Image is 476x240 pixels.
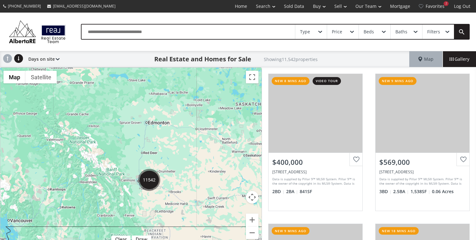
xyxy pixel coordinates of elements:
span: 841 SF [300,188,312,195]
div: Type [300,30,310,34]
span: Gallery [450,56,469,62]
button: Zoom out [246,226,258,239]
span: 2 BA [286,188,298,195]
div: Data is supplied by Pillar 9™ MLS® System. Pillar 9™ is the owner of the copyright in its MLS® Sy... [379,177,464,186]
div: $569,000 [379,157,466,167]
div: Filters [427,30,440,34]
button: Show street map [3,71,25,83]
div: 95 Heirloom Boulevard SE, Calgary, AB T3S 0H2 [379,169,466,175]
button: Toggle fullscreen view [246,71,258,83]
span: 2 BD [272,188,285,195]
a: [EMAIL_ADDRESS][DOMAIN_NAME] [44,0,119,12]
img: Logo [6,19,68,45]
div: $400,000 [272,157,359,167]
div: Baths [395,30,407,34]
div: 211 13 Avenue SE #1408, Calgary, AB T2G 1E1 [272,169,359,175]
div: Days on site [25,51,59,67]
h2: Showing 11,542 properties [264,57,318,62]
div: Beds [364,30,374,34]
button: Zoom in [246,214,258,226]
span: 2.5 BA [393,188,409,195]
div: Price [332,30,342,34]
span: 0.06 Acres [432,188,454,195]
a: new 8 mins agovideo tour$400,000[STREET_ADDRESS]Data is supplied by Pillar 9™ MLS® System. Pillar... [262,67,369,217]
span: Map [418,56,433,62]
h1: Real Estate and Homes for Sale [154,55,251,64]
span: 1,538 SF [411,188,430,195]
span: [PHONE_NUMBER] [8,3,41,9]
button: Show satellite imagery [25,71,57,83]
div: 2 [444,1,449,6]
a: new 9 mins ago$569,000[STREET_ADDRESS]Data is supplied by Pillar 9™ MLS® System. Pillar 9™ is the... [369,67,476,217]
div: Data is supplied by Pillar 9™ MLS® System. Pillar 9™ is the owner of the copyright in its MLS® Sy... [272,177,357,186]
button: Map camera controls [246,191,258,204]
span: [EMAIL_ADDRESS][DOMAIN_NAME] [53,3,116,9]
div: Map [409,51,443,67]
div: Gallery [443,51,476,67]
span: 3 BD [379,188,392,195]
div: 11542 [138,169,160,191]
